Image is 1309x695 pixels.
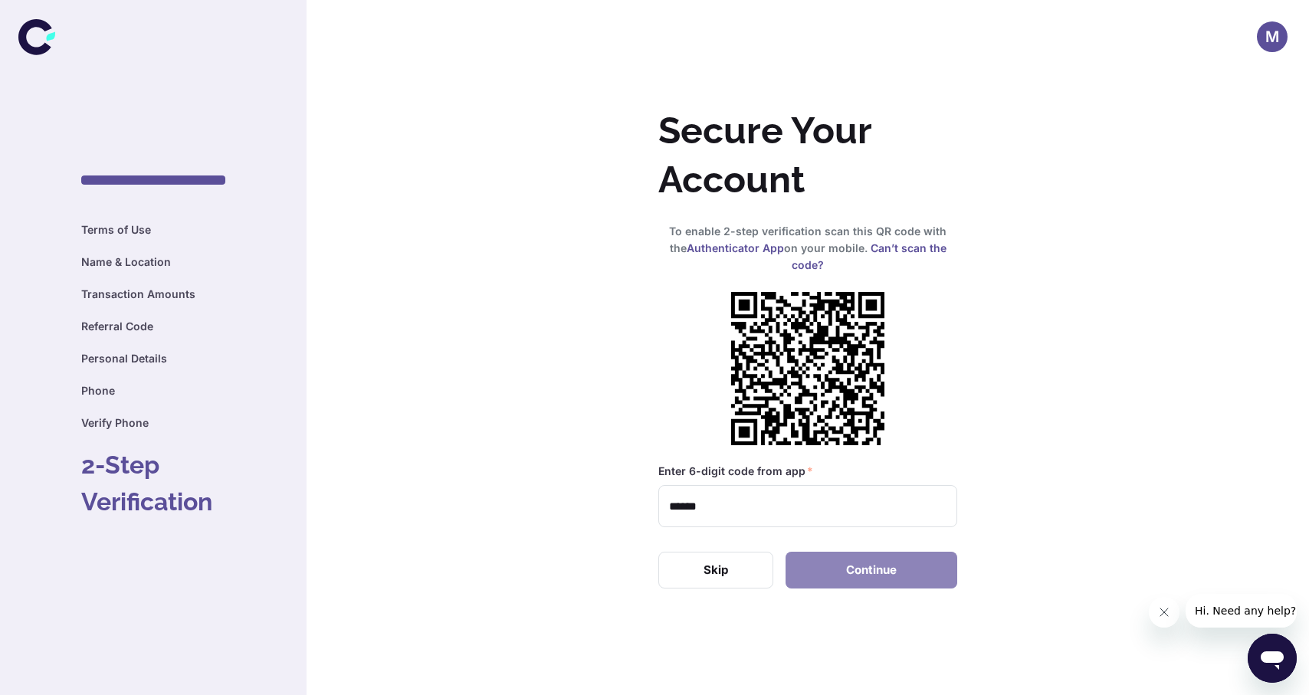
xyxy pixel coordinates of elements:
iframe: Button to launch messaging window [1248,634,1297,683]
button: Skip [658,552,773,588]
h6: Verify Phone [81,415,225,431]
a: Authenticator App [687,241,784,254]
h6: Transaction Amounts [81,286,225,303]
iframe: Message from company [1186,594,1297,628]
h2: Secure Your Account [658,107,957,205]
h6: Personal Details [81,350,225,367]
label: Enter 6-digit code from app [658,464,813,479]
iframe: Close message [1149,597,1179,628]
h6: Terms of Use [81,221,225,238]
h6: Name & Location [81,254,225,270]
button: M [1257,21,1288,52]
h6: Referral Code [81,318,225,335]
h6: Phone [81,382,225,399]
h4: 2-Step Verification [81,447,225,520]
h6: To enable 2-step verification scan this QR code with the on your mobile. [658,223,957,274]
button: Continue [786,552,957,588]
